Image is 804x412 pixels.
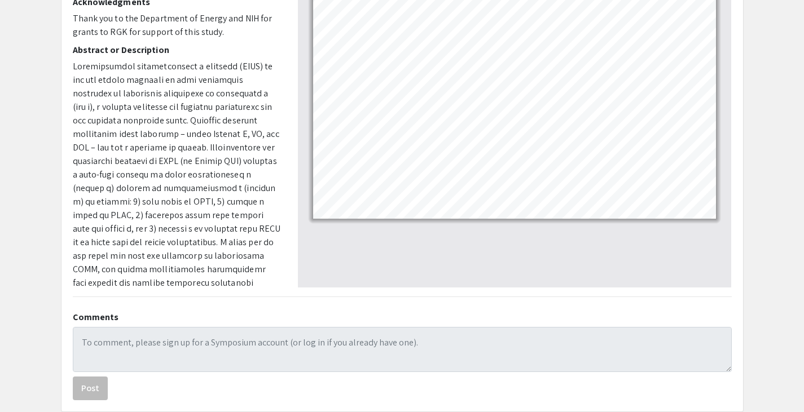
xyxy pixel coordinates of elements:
p: Thank you to the Department of Energy and NIH for grants to RGK for support of this study. [73,12,281,39]
button: Post [73,376,108,400]
h2: Abstract or Description [73,45,281,55]
h2: Comments [73,312,732,322]
iframe: Chat [8,361,48,404]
